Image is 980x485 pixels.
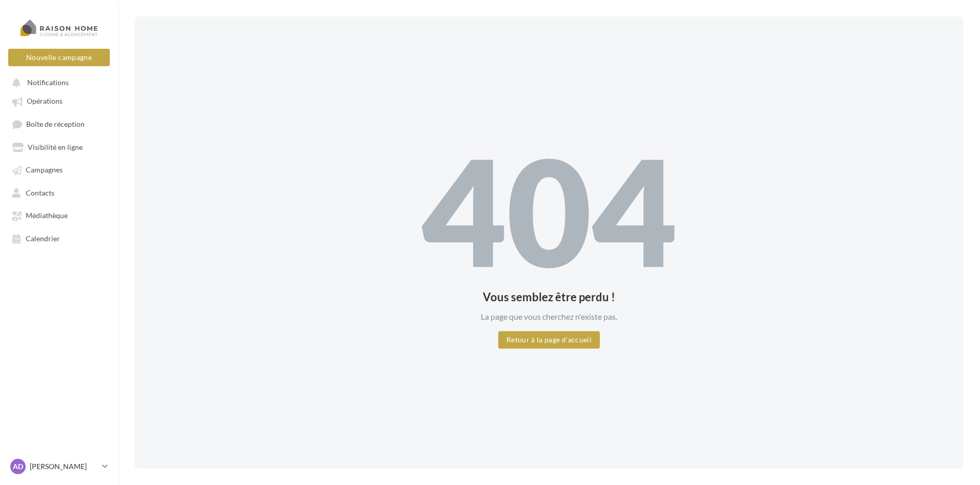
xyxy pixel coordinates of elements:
span: Calendrier [26,234,60,243]
a: Visibilité en ligne [6,138,112,156]
span: Médiathèque [26,211,68,220]
button: Retour à la page d'accueil [498,331,600,348]
span: Boîte de réception [26,120,85,128]
span: Contacts [26,188,54,197]
div: La page que vous cherchez n'existe pas. [421,311,677,323]
a: AD [PERSON_NAME] [8,457,110,476]
div: 404 [421,137,677,284]
span: Campagnes [26,166,63,174]
a: Médiathèque [6,206,112,224]
p: [PERSON_NAME] [30,461,98,472]
span: Notifications [27,78,69,87]
span: Opérations [27,97,63,106]
a: Boîte de réception [6,114,112,133]
a: Opérations [6,91,112,110]
a: Campagnes [6,160,112,179]
div: Vous semblez être perdu ! [421,292,677,303]
span: AD [13,461,23,472]
button: Nouvelle campagne [8,49,110,66]
a: Contacts [6,183,112,202]
span: Visibilité en ligne [28,143,83,151]
a: Calendrier [6,229,112,247]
